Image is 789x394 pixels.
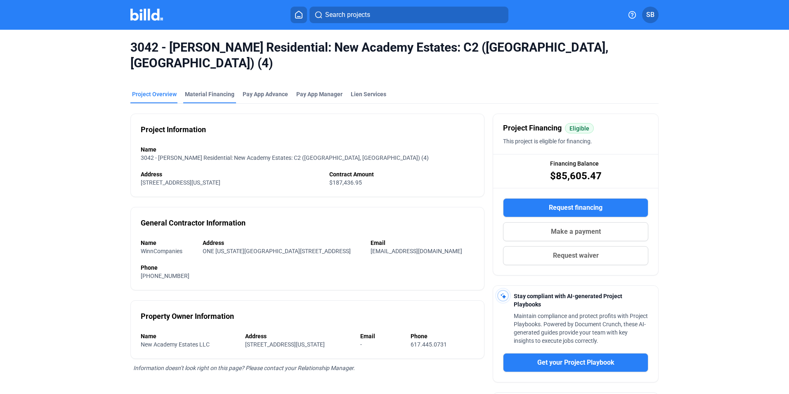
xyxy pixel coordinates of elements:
[141,341,210,348] span: New Academy Estates LLC
[245,341,325,348] span: [STREET_ADDRESS][US_STATE]
[411,341,447,348] span: 617.445.0731
[141,332,237,340] div: Name
[141,248,182,254] span: WinnCompanies
[141,239,194,247] div: Name
[360,341,362,348] span: -
[329,179,362,186] span: $187,436.95
[553,251,599,261] span: Request waiver
[565,123,594,133] mat-chip: Eligible
[550,169,602,183] span: $85,605.47
[296,90,343,98] span: Pay App Manager
[141,311,234,322] div: Property Owner Information
[141,273,189,279] span: [PHONE_NUMBER]
[371,248,462,254] span: [EMAIL_ADDRESS][DOMAIN_NAME]
[203,248,351,254] span: ONE [US_STATE][GEOGRAPHIC_DATA][STREET_ADDRESS]
[203,239,363,247] div: Address
[141,217,246,229] div: General Contractor Information
[503,138,592,145] span: This project is eligible for financing.
[503,198,648,217] button: Request financing
[185,90,234,98] div: Material Financing
[514,313,648,344] span: Maintain compliance and protect profits with Project Playbooks. Powered by Document Crunch, these...
[642,7,659,23] button: SB
[245,332,352,340] div: Address
[551,227,601,237] span: Make a payment
[141,145,474,154] div: Name
[141,124,206,135] div: Project Information
[537,358,614,368] span: Get your Project Playbook
[371,239,474,247] div: Email
[133,365,355,371] span: Information doesn’t look right on this page? Please contact your Relationship Manager.
[514,293,622,308] span: Stay compliant with AI-generated Project Playbooks
[325,10,370,20] span: Search projects
[130,9,163,21] img: Billd Company Logo
[503,222,648,241] button: Make a payment
[141,154,429,161] span: 3042 - [PERSON_NAME] Residential: New Academy Estates: C2 ([GEOGRAPHIC_DATA], [GEOGRAPHIC_DATA]) (4)
[360,332,402,340] div: Email
[503,122,562,134] span: Project Financing
[309,7,508,23] button: Search projects
[141,170,321,178] div: Address
[329,170,475,178] div: Contract Amount
[132,90,177,98] div: Project Overview
[549,203,602,213] span: Request financing
[411,332,474,340] div: Phone
[351,90,386,98] div: Lien Services
[550,159,599,168] span: Financing Balance
[141,263,474,272] div: Phone
[141,179,220,186] span: [STREET_ADDRESS][US_STATE]
[503,246,648,265] button: Request waiver
[243,90,288,98] div: Pay App Advance
[646,10,654,20] span: SB
[503,353,648,372] button: Get your Project Playbook
[130,40,659,71] span: 3042 - [PERSON_NAME] Residential: New Academy Estates: C2 ([GEOGRAPHIC_DATA], [GEOGRAPHIC_DATA]) (4)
